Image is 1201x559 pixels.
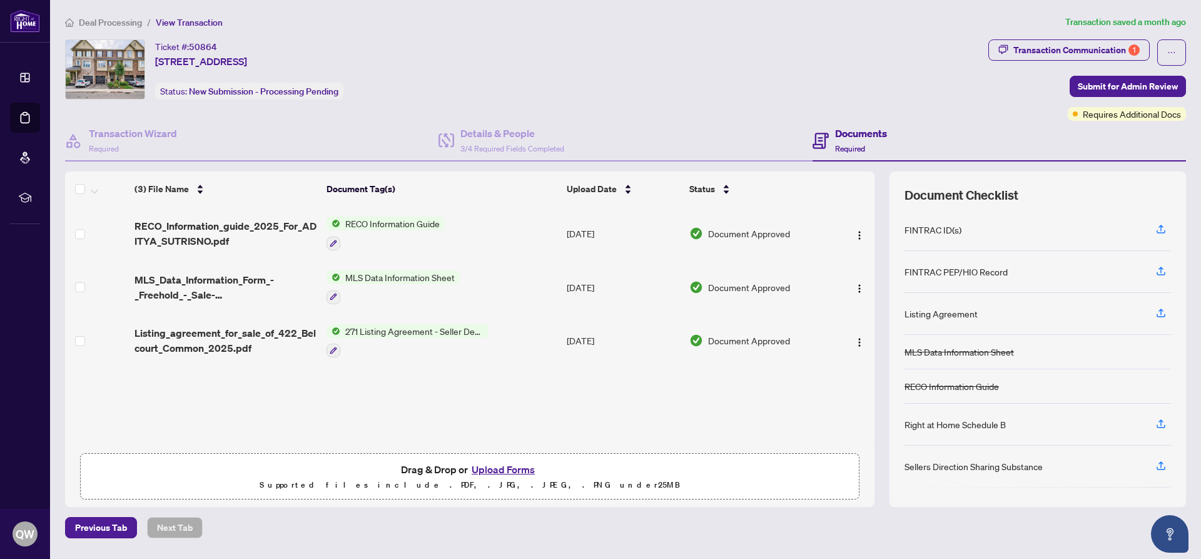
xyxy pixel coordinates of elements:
[849,277,869,297] button: Logo
[16,525,34,543] span: QW
[835,126,887,141] h4: Documents
[340,270,460,284] span: MLS Data Information Sheet
[129,172,322,207] th: (3) File Name
[89,144,119,153] span: Required
[905,307,978,321] div: Listing Agreement
[905,265,1008,279] div: FINTRAC PEP/HIO Record
[905,345,1014,359] div: MLS Data Information Sheet
[79,17,142,28] span: Deal Processing
[684,172,833,207] th: Status
[156,17,223,28] span: View Transaction
[134,326,317,356] span: Listing_agreement_for_sale_of_422_Belcourt_Common_2025.pdf
[468,461,539,478] button: Upload Forms
[849,331,869,351] button: Logo
[75,518,127,538] span: Previous Tab
[905,379,999,393] div: RECO Information Guide
[327,217,340,230] img: Status Icon
[854,284,864,294] img: Logo
[340,324,489,338] span: 271 Listing Agreement - Seller Designated Representation Agreement Authority to Offer for Sale
[905,459,1043,473] div: Sellers Direction Sharing Substance
[327,324,489,358] button: Status Icon271 Listing Agreement - Seller Designated Representation Agreement Authority to Offer ...
[849,223,869,244] button: Logo
[567,182,617,196] span: Upload Date
[147,517,203,538] button: Next Tab
[1083,107,1181,121] span: Requires Additional Docs
[1078,76,1178,96] span: Submit for Admin Review
[88,478,851,493] p: Supported files include .PDF, .JPG, .JPEG, .PNG under 25 MB
[1151,515,1188,553] button: Open asap
[327,324,340,338] img: Status Icon
[1167,48,1176,57] span: ellipsis
[1065,15,1186,29] article: Transaction saved a month ago
[905,187,1018,204] span: Document Checklist
[134,182,189,196] span: (3) File Name
[1128,44,1140,56] div: 1
[401,461,539,478] span: Drag & Drop or
[1070,76,1186,97] button: Submit for Admin Review
[81,454,859,500] span: Drag & Drop orUpload FormsSupported files include .PDF, .JPG, .JPEG, .PNG under25MB
[66,40,144,99] img: IMG-W12368230_1.jpg
[134,272,317,302] span: MLS_Data_Information_Form_-_Freehold_-_Sale-422_Belcourt_Common.pdf
[562,260,684,314] td: [DATE]
[65,18,74,27] span: home
[905,418,1006,431] div: Right at Home Schedule B
[460,126,564,141] h4: Details & People
[155,54,247,69] span: [STREET_ADDRESS]
[134,218,317,249] span: RECO_Information_guide_2025_For_ADITYA_SUTRISNO.pdf
[65,517,137,538] button: Previous Tab
[322,172,562,207] th: Document Tag(s)
[1013,40,1140,60] div: Transaction Communication
[460,144,564,153] span: 3/4 Required Fields Completed
[689,280,703,294] img: Document Status
[155,83,343,100] div: Status:
[155,39,217,54] div: Ticket #:
[988,39,1150,61] button: Transaction Communication1
[562,314,684,368] td: [DATE]
[327,217,445,250] button: Status IconRECO Information Guide
[835,144,865,153] span: Required
[708,334,790,347] span: Document Approved
[905,223,961,237] div: FINTRAC ID(s)
[708,280,790,294] span: Document Approved
[689,182,715,196] span: Status
[327,270,460,304] button: Status IconMLS Data Information Sheet
[89,126,177,141] h4: Transaction Wizard
[562,172,684,207] th: Upload Date
[854,337,864,347] img: Logo
[10,9,40,33] img: logo
[708,227,790,240] span: Document Approved
[327,270,340,284] img: Status Icon
[689,334,703,347] img: Document Status
[189,86,338,97] span: New Submission - Processing Pending
[689,227,703,240] img: Document Status
[189,41,217,53] span: 50864
[562,207,684,260] td: [DATE]
[854,230,864,240] img: Logo
[340,217,445,230] span: RECO Information Guide
[147,15,151,29] li: /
